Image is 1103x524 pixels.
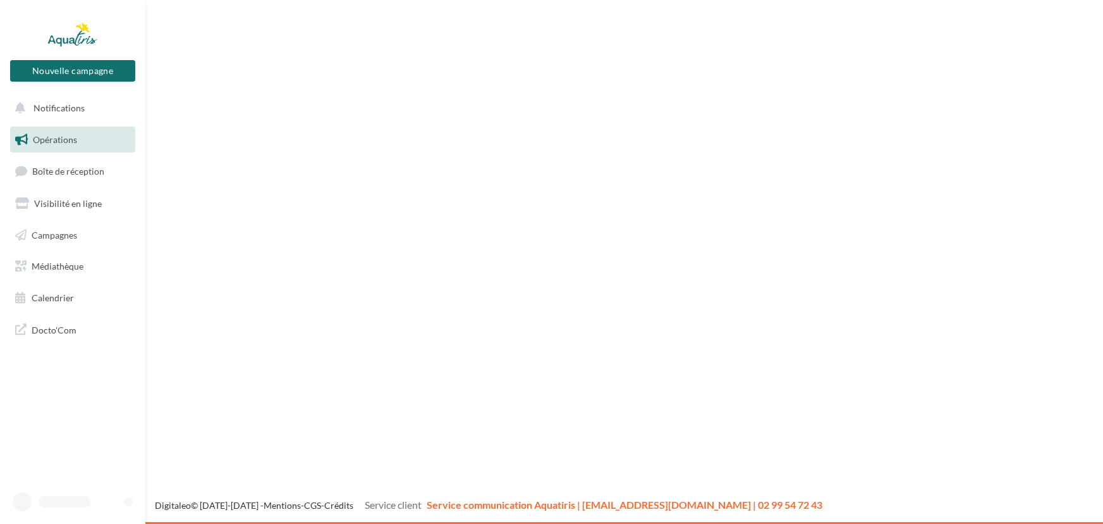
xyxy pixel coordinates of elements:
a: CGS [304,500,321,511]
a: Calendrier [8,285,138,311]
span: Visibilité en ligne [34,198,102,209]
span: Opérations [33,134,77,145]
a: Médiathèque [8,253,138,280]
span: Service client [365,499,422,511]
span: Calendrier [32,292,74,303]
span: Docto'Com [32,321,76,338]
span: © [DATE]-[DATE] - - - [155,500,822,511]
a: Mentions [264,500,301,511]
span: Boîte de réception [32,166,104,177]
a: Crédits [324,500,353,511]
button: Nouvelle campagne [10,60,135,82]
span: Médiathèque [32,261,83,271]
span: Service communication Aquatiris | [EMAIL_ADDRESS][DOMAIN_NAME] | 02 99 54 72 43 [427,499,822,511]
span: Campagnes [32,229,77,240]
a: Opérations [8,127,138,153]
a: Boîte de réception [8,158,138,185]
a: Digitaleo [155,500,191,511]
a: Visibilité en ligne [8,190,138,217]
span: Notifications [34,103,85,113]
button: Notifications [8,95,133,122]
a: Docto'Com [8,316,138,343]
a: Campagnes [8,222,138,249]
